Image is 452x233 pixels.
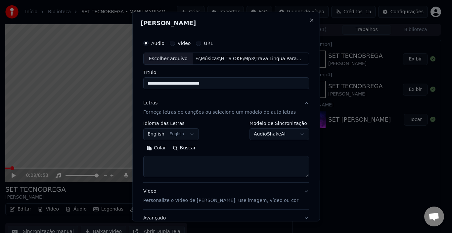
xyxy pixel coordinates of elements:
label: Modelo de Sincronização [249,121,309,126]
h2: [PERSON_NAME] [141,20,312,26]
label: Áudio [151,41,164,45]
button: Buscar [169,143,199,153]
button: Colar [143,143,169,153]
label: Vídeo [177,41,191,45]
div: Letras [143,100,158,106]
div: Vídeo [143,188,298,204]
label: Idioma das Letras [143,121,199,126]
label: Título [143,70,309,75]
label: URL [204,41,213,45]
p: Personalize o vídeo de [PERSON_NAME]: use imagem, vídeo ou cor [143,197,298,204]
div: F:\Músicas\HITS OKE\Mp3\Trava Lingua Paraense - Jurandy.mp3 [193,55,305,62]
button: VídeoPersonalize o vídeo de [PERSON_NAME]: use imagem, vídeo ou cor [143,183,309,209]
p: Forneça letras de canções ou selecione um modelo de auto letras [143,109,296,116]
button: Avançado [143,210,309,227]
div: LetrasForneça letras de canções ou selecione um modelo de auto letras [143,121,309,182]
button: LetrasForneça letras de canções ou selecione um modelo de auto letras [143,95,309,121]
div: Escolher arquivo [144,53,193,64]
